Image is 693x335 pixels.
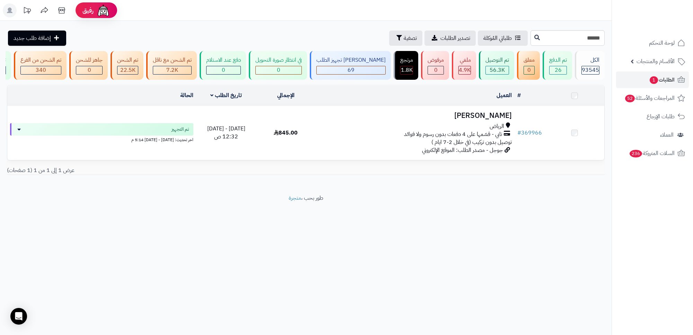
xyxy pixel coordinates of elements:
[12,51,68,80] a: تم الشحن من الفرع 340
[404,34,417,42] span: تصفية
[389,31,422,46] button: تصفية
[88,66,91,74] span: 0
[36,66,46,74] span: 340
[490,66,505,74] span: 56.3K
[21,66,61,74] div: 340
[582,66,599,74] span: 93545
[616,127,689,143] a: العملاء
[76,66,102,74] div: 0
[478,31,528,46] a: طلباتي المُوكلة
[616,35,689,51] a: لوحة التحكم
[76,56,103,64] div: جاهز للشحن
[459,66,471,74] span: 4.9K
[109,51,145,80] a: تم الشحن 22.5K
[277,66,280,74] span: 0
[625,95,635,102] span: 52
[277,91,295,100] a: الإجمالي
[401,66,413,74] span: 1.8K
[2,166,306,174] div: عرض 1 إلى 1 من 1 (1 صفحات)
[527,66,531,74] span: 0
[424,31,476,46] a: تصدير الطلبات
[616,90,689,106] a: المراجعات والأسئلة52
[649,75,675,85] span: الطلبات
[490,122,504,130] span: الرياض
[420,51,450,80] a: مرفوض 0
[616,71,689,88] a: الطلبات1
[401,66,413,74] div: 1787
[428,56,444,64] div: مرفوض
[180,91,193,100] a: الحالة
[274,129,298,137] span: 845.00
[166,66,178,74] span: 7.2K
[317,66,385,74] div: 69
[517,91,521,100] a: #
[318,112,512,120] h3: [PERSON_NAME]
[8,31,66,46] a: إضافة طلب جديد
[629,148,675,158] span: السلات المتروكة
[516,51,541,80] a: معلق 0
[400,56,413,64] div: مرتجع
[68,51,109,80] a: جاهز للشحن 0
[630,150,642,157] span: 236
[486,66,509,74] div: 56272
[20,56,61,64] div: تم الشحن من الفرع
[145,51,198,80] a: تم الشحن مع ناقل 7.2K
[647,112,675,121] span: طلبات الإرجاع
[96,3,110,17] img: ai-face.png
[483,34,512,42] span: طلباتي المُوكلة
[316,56,386,64] div: [PERSON_NAME] تجهيز الطلب
[392,51,420,80] a: مرتجع 1.8K
[404,130,502,138] span: تابي - قسّمها على 4 دفعات بدون رسوم ولا فوائد
[10,136,193,143] div: اخر تحديث: [DATE] - [DATE] 5:14 م
[440,34,470,42] span: تصدير الطلبات
[573,51,606,80] a: الكل93545
[206,56,241,64] div: دفع عند الاستلام
[616,145,689,162] a: السلات المتروكة236
[207,124,245,141] span: [DATE] - [DATE] 12:32 ص
[497,91,512,100] a: العميل
[434,66,438,74] span: 0
[524,66,534,74] div: 0
[616,108,689,125] a: طلبات الإرجاع
[549,56,567,64] div: تم الدفع
[153,56,192,64] div: تم الشحن مع ناقل
[10,308,27,325] div: Open Intercom Messenger
[485,56,509,64] div: تم التوصيل
[198,51,247,80] a: دفع عند الاستلام 0
[624,93,675,103] span: المراجعات والأسئلة
[459,66,471,74] div: 4941
[524,56,535,64] div: معلق
[348,66,354,74] span: 69
[247,51,308,80] a: في انتظار صورة التحويل 0
[120,66,135,74] span: 22.5K
[477,51,516,80] a: تم التوصيل 56.3K
[289,194,301,202] a: متجرة
[581,56,599,64] div: الكل
[222,66,225,74] span: 0
[660,130,674,140] span: العملاء
[458,56,471,64] div: ملغي
[14,34,51,42] span: إضافة طلب جديد
[646,19,686,34] img: logo-2.png
[637,57,675,66] span: الأقسام والمنتجات
[256,66,301,74] div: 0
[422,146,503,154] span: جوجل - مصدر الطلب: الموقع الإلكتروني
[308,51,392,80] a: [PERSON_NAME] تجهيز الطلب 69
[649,38,675,48] span: لوحة التحكم
[117,66,138,74] div: 22544
[210,91,242,100] a: تاريخ الطلب
[153,66,191,74] div: 7223
[428,66,444,74] div: 0
[207,66,240,74] div: 0
[117,56,138,64] div: تم الشحن
[255,56,302,64] div: في انتظار صورة التحويل
[517,129,542,137] a: #369966
[450,51,477,80] a: ملغي 4.9K
[517,129,521,137] span: #
[550,66,567,74] div: 26
[650,76,658,84] span: 1
[82,6,94,15] span: رفيق
[172,126,189,133] span: تم التجهيز
[541,51,573,80] a: تم الدفع 26
[555,66,562,74] span: 26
